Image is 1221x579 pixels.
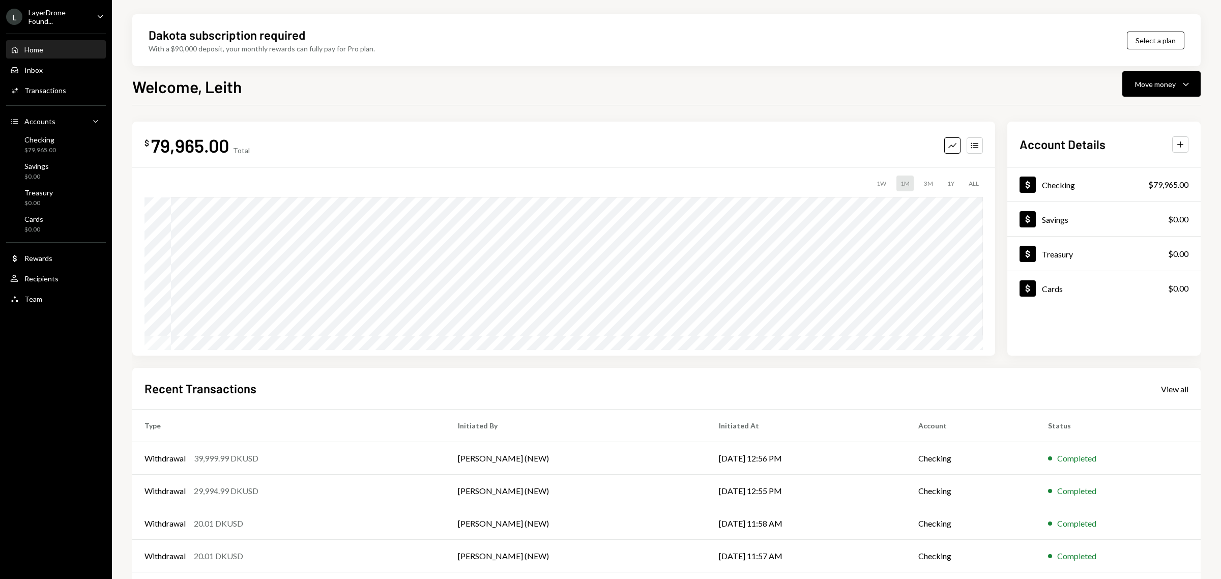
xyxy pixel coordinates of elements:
div: Withdrawal [144,452,186,465]
div: Withdrawal [144,550,186,562]
div: $ [144,138,149,148]
th: Initiated By [446,410,707,442]
div: Checking [24,135,56,144]
div: Completed [1057,485,1096,497]
div: $0.00 [24,199,53,208]
div: Savings [1042,215,1068,224]
div: 1M [896,176,914,191]
div: Recipients [24,274,59,283]
td: [PERSON_NAME] (NEW) [446,475,707,507]
a: Checking$79,965.00 [6,132,106,157]
div: 20.01 DKUSD [194,517,243,530]
td: [DATE] 12:55 PM [707,475,906,507]
td: Checking [906,507,1036,540]
a: View all [1161,383,1188,394]
div: ALL [965,176,983,191]
div: Treasury [24,188,53,197]
div: $0.00 [24,225,43,234]
td: [DATE] 12:56 PM [707,442,906,475]
button: Select a plan [1127,32,1184,49]
div: Completed [1057,452,1096,465]
div: 3M [920,176,937,191]
h1: Welcome, Leith [132,76,242,97]
div: Withdrawal [144,485,186,497]
h2: Recent Transactions [144,380,256,397]
a: Recipients [6,269,106,287]
a: Rewards [6,249,106,267]
th: Initiated At [707,410,906,442]
div: Accounts [24,117,55,126]
a: Treasury$0.00 [1007,237,1201,271]
a: Inbox [6,61,106,79]
div: Dakota subscription required [149,26,305,43]
div: 39,999.99 DKUSD [194,452,258,465]
div: Withdrawal [144,517,186,530]
th: Account [906,410,1036,442]
div: Treasury [1042,249,1073,259]
div: View all [1161,384,1188,394]
td: [DATE] 11:58 AM [707,507,906,540]
div: 29,994.99 DKUSD [194,485,258,497]
a: Transactions [6,81,106,99]
div: Transactions [24,86,66,95]
a: Team [6,289,106,308]
div: Team [24,295,42,303]
div: 1W [873,176,890,191]
a: Savings$0.00 [6,159,106,183]
a: Home [6,40,106,59]
div: Inbox [24,66,43,74]
div: L [6,9,22,25]
th: Status [1036,410,1201,442]
div: Cards [1042,284,1063,294]
h2: Account Details [1020,136,1106,153]
div: $0.00 [1168,213,1188,225]
div: $0.00 [1168,282,1188,295]
td: [PERSON_NAME] (NEW) [446,442,707,475]
a: Savings$0.00 [1007,202,1201,236]
div: Checking [1042,180,1075,190]
div: 1Y [943,176,958,191]
div: Home [24,45,43,54]
div: Move money [1135,79,1176,90]
div: $79,965.00 [1148,179,1188,191]
div: Savings [24,162,49,170]
div: Completed [1057,517,1096,530]
div: Rewards [24,254,52,263]
a: Checking$79,965.00 [1007,167,1201,201]
td: Checking [906,442,1036,475]
div: 79,965.00 [151,134,229,157]
a: Accounts [6,112,106,130]
div: $0.00 [1168,248,1188,260]
div: Cards [24,215,43,223]
td: Checking [906,475,1036,507]
div: Completed [1057,550,1096,562]
div: LayerDrone Found... [28,8,89,25]
td: Checking [906,540,1036,572]
div: Total [233,146,250,155]
td: [DATE] 11:57 AM [707,540,906,572]
a: Treasury$0.00 [6,185,106,210]
a: Cards$0.00 [6,212,106,236]
div: $0.00 [24,172,49,181]
td: [PERSON_NAME] (NEW) [446,507,707,540]
td: [PERSON_NAME] (NEW) [446,540,707,572]
th: Type [132,410,446,442]
div: 20.01 DKUSD [194,550,243,562]
a: Cards$0.00 [1007,271,1201,305]
div: With a $90,000 deposit, your monthly rewards can fully pay for Pro plan. [149,43,375,54]
div: $79,965.00 [24,146,56,155]
button: Move money [1122,71,1201,97]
